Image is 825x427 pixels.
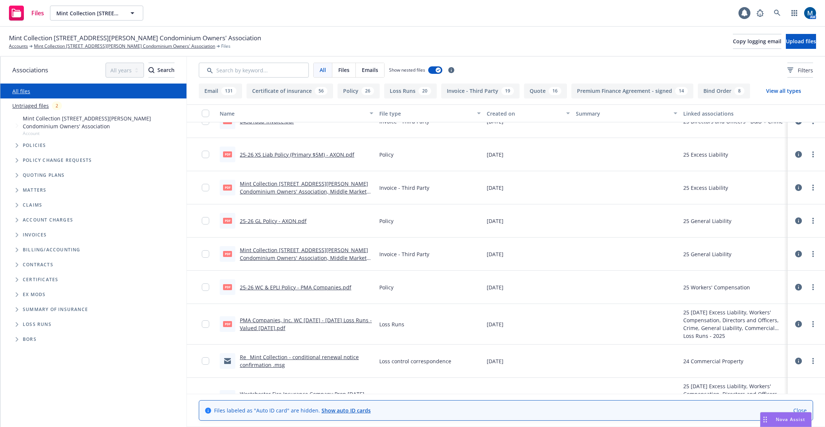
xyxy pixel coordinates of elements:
div: File type [379,110,473,117]
a: more [809,249,818,258]
div: Tree Example [0,113,186,242]
button: Invoice - Third Party [441,84,520,98]
span: Quoting plans [23,173,65,178]
button: Name [217,104,376,122]
a: 25-26 XS Liab Policy (Primary $5M) - AXON.pdf [240,151,354,158]
span: Files [31,10,44,16]
a: Mint Collection [STREET_ADDRESS][PERSON_NAME] Condominium Owners' Association, Middle Market Pack... [240,180,368,211]
div: 25 General Liability [683,217,731,225]
input: Search by keyword... [199,63,309,78]
span: Matters [23,188,46,192]
button: Email [199,84,242,98]
div: 131 [221,87,236,95]
div: 14 [675,87,688,95]
span: Loss Runs [379,320,404,328]
a: more [809,393,818,402]
span: [DATE] [487,151,504,158]
span: Loss Runs [23,322,51,327]
span: Mint Collection [STREET_ADDRESS][PERSON_NAME] Condominium Owners' Association [23,114,183,130]
span: pdf [223,321,232,327]
button: Linked associations [680,104,788,122]
div: 25 General Liability [683,250,731,258]
div: 20 [418,87,431,95]
input: Toggle Row Selected [202,357,209,365]
button: File type [376,104,484,122]
span: [DATE] [487,320,504,328]
span: All [320,66,326,74]
a: Close [793,406,807,414]
div: Search [148,63,175,77]
span: Policy [379,217,393,225]
a: Show auto ID cards [321,407,371,414]
div: Summary [576,110,669,117]
span: Mint Collection [STREET_ADDRESS][PERSON_NAME] Condominium Owners' Association [9,33,261,43]
div: Loss Runs - 2025 [683,332,785,340]
input: Toggle Row Selected [202,320,209,328]
div: 16 [549,87,561,95]
span: Files labeled as "Auto ID card" are hidden. [214,406,371,414]
a: more [809,357,818,365]
a: 25-26 WC & EPLI Policy - PMA Companies.pdf [240,284,351,291]
div: 26 [361,87,374,95]
span: pdf [223,284,232,290]
button: View all types [754,84,813,98]
button: Copy logging email [733,34,781,49]
div: Drag to move [760,412,770,427]
div: 25 [DATE] Excess Liability, Workers' Compensation, Directors and Officers, Crime, General Liabili... [683,308,785,332]
button: Nova Assist [760,412,812,427]
button: Upload files [786,34,816,49]
span: Invoices [23,233,47,237]
button: SearchSearch [148,63,175,78]
div: 25 Excess Liability [683,151,728,158]
div: Created on [487,110,562,117]
span: Nova Assist [776,416,805,423]
span: pdf [223,251,232,257]
button: Created on [484,104,573,122]
button: Bind Order [698,84,750,98]
a: Re_ Mint Collection - conditional renewal notice confirmation .msg [240,354,359,368]
a: more [809,320,818,329]
span: Contracts [23,263,53,267]
button: Certificate of insurance [247,84,333,98]
a: 25-26 GL Policy - AXON.pdf [240,217,307,225]
div: 8 [734,87,744,95]
div: 56 [315,87,327,95]
span: Billing/Accounting [23,248,81,252]
div: 19 [501,87,514,95]
input: Toggle Row Selected [202,217,209,225]
a: 043d1a6b-Invoice.pdf [240,118,294,125]
span: Policies [23,143,46,148]
button: Loss Runs [384,84,437,98]
a: more [809,150,818,159]
span: Emails [362,66,378,74]
div: 25 Excess Liability [683,184,728,192]
span: Copy logging email [733,38,781,45]
span: Files [221,43,230,50]
span: Upload files [786,38,816,45]
input: Select all [202,110,209,117]
div: Folder Tree Example [0,242,186,347]
button: Filters [787,63,813,78]
button: Quote [524,84,567,98]
a: Untriaged files [12,102,49,110]
div: 25 [DATE] Excess Liability, Workers' Compensation, Directors and Officers, Crime, General Liabili... [683,382,785,406]
div: Linked associations [683,110,785,117]
div: 25 Workers' Compensation [683,283,750,291]
span: pdf [223,151,232,157]
a: more [809,283,818,292]
div: 24 Commercial Property [683,357,743,365]
span: Show nested files [389,67,425,73]
button: Summary [573,104,680,122]
div: 2 [52,101,62,110]
span: Summary of insurance [23,307,88,312]
span: Filters [787,66,813,74]
a: Westchester Fire Insurance Company Prop [DATE] - [DATE] Loss Runs - Valued [DATE].PDF [240,390,368,405]
a: more [809,216,818,225]
input: Toggle Row Selected [202,151,209,158]
input: Toggle Row Selected [202,250,209,258]
a: Report a Bug [753,6,768,21]
a: All files [12,88,30,95]
span: [DATE] [487,283,504,291]
button: Mint Collection [STREET_ADDRESS][PERSON_NAME] Condominium Owners' Association [50,6,143,21]
span: Mint Collection [STREET_ADDRESS][PERSON_NAME] Condominium Owners' Association [56,9,121,17]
